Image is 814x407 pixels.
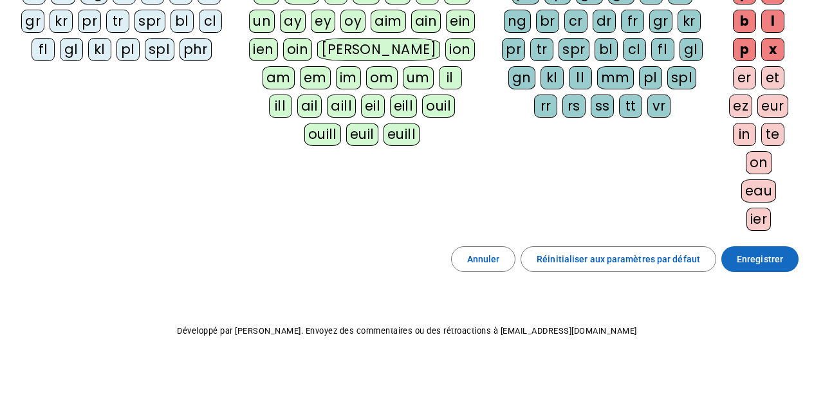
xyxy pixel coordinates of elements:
[729,95,752,118] div: ez
[595,38,618,61] div: bl
[180,38,212,61] div: phr
[403,66,434,89] div: um
[311,10,335,33] div: ey
[263,66,295,89] div: am
[680,38,703,61] div: gl
[60,38,83,61] div: gl
[746,151,772,174] div: on
[451,246,516,272] button: Annuler
[502,38,525,61] div: pr
[530,38,553,61] div: tr
[761,38,784,61] div: x
[10,323,804,339] p: Développé par [PERSON_NAME]. Envoyez des commentaires ou des rétroactions à [EMAIL_ADDRESS][DOMAI...
[741,179,777,203] div: eau
[304,123,341,146] div: ouill
[199,10,222,33] div: cl
[78,10,101,33] div: pr
[559,38,589,61] div: spr
[88,38,111,61] div: kl
[134,10,165,33] div: spr
[336,66,361,89] div: im
[647,95,671,118] div: vr
[384,123,420,146] div: euill
[340,10,365,33] div: oy
[667,66,697,89] div: spl
[32,38,55,61] div: fl
[249,10,275,33] div: un
[757,95,788,118] div: eur
[678,10,701,33] div: kr
[280,10,306,33] div: ay
[597,66,634,89] div: mm
[746,208,772,231] div: ier
[649,10,672,33] div: gr
[562,95,586,118] div: rs
[504,10,531,33] div: ng
[721,246,799,272] button: Enregistrer
[366,66,398,89] div: om
[733,66,756,89] div: er
[761,123,784,146] div: te
[761,10,784,33] div: l
[116,38,140,61] div: pl
[621,10,644,33] div: fr
[521,246,716,272] button: Réinitialiser aux paramètres par défaut
[327,95,356,118] div: aill
[733,123,756,146] div: in
[445,38,475,61] div: ion
[346,123,378,146] div: euil
[536,10,559,33] div: br
[733,10,756,33] div: b
[591,95,614,118] div: ss
[171,10,194,33] div: bl
[541,66,564,89] div: kl
[317,38,440,61] div: [PERSON_NAME]
[297,95,322,118] div: ail
[371,10,406,33] div: aim
[564,10,587,33] div: cr
[283,38,313,61] div: oin
[737,251,783,267] span: Enregistrer
[639,66,662,89] div: pl
[106,10,129,33] div: tr
[300,66,331,89] div: em
[569,66,592,89] div: ll
[21,10,44,33] div: gr
[534,95,557,118] div: rr
[422,95,455,118] div: ouil
[411,10,441,33] div: ain
[593,10,616,33] div: dr
[145,38,174,61] div: spl
[361,95,385,118] div: eil
[733,38,756,61] div: p
[623,38,646,61] div: cl
[508,66,535,89] div: gn
[467,251,500,267] span: Annuler
[269,95,292,118] div: ill
[390,95,418,118] div: eill
[249,38,278,61] div: ien
[619,95,642,118] div: tt
[651,38,674,61] div: fl
[439,66,462,89] div: il
[446,10,475,33] div: ein
[537,251,700,267] span: Réinitialiser aux paramètres par défaut
[50,10,73,33] div: kr
[761,66,784,89] div: et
